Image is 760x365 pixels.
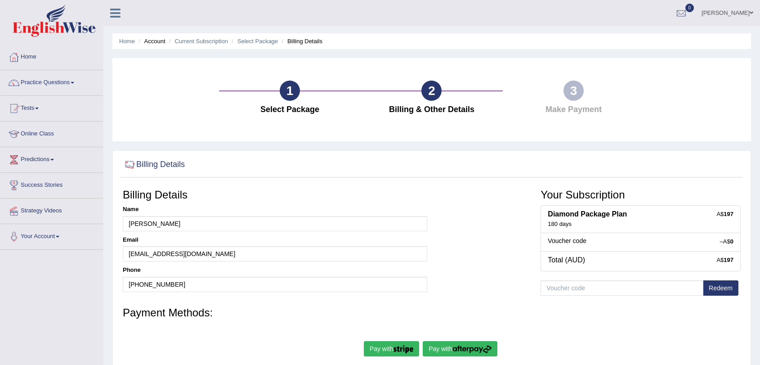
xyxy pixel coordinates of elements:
h2: Billing Details [123,158,185,171]
a: Success Stories [0,173,103,195]
div: A$ [716,210,733,218]
h4: Total (AUD) [548,256,733,264]
a: Tests [0,96,103,118]
span: 0 [685,4,694,12]
strong: 197 [724,211,733,217]
button: Pay with [364,341,419,356]
button: Redeem [703,280,738,296]
b: Diamond Package Plan [548,210,627,218]
a: Home [119,38,135,45]
div: 3 [563,81,584,101]
strong: 0 [730,238,733,245]
div: 2 [421,81,442,101]
div: –A$ [720,238,733,246]
h3: Payment Methods: [123,307,741,319]
a: Select Package [237,38,278,45]
label: Phone [123,266,141,274]
a: Online Class [0,122,103,144]
a: Your Account [0,224,103,247]
button: Pay with [423,341,497,356]
input: Voucher code [541,280,703,296]
h5: Voucher code [548,238,733,244]
h4: Make Payment [507,105,640,114]
strong: 197 [724,257,733,263]
div: 180 days [548,221,733,228]
h4: Billing & Other Details [365,105,498,114]
a: Strategy Videos [0,198,103,221]
h4: Select Package [224,105,357,114]
li: Account [136,37,165,45]
h3: Your Subscription [541,189,741,201]
li: Billing Details [280,37,322,45]
a: Home [0,45,103,67]
label: Email [123,236,139,244]
a: Practice Questions [0,70,103,93]
a: Current Subscription [174,38,228,45]
h3: Billing Details [123,189,427,201]
div: 1 [280,81,300,101]
div: A$ [716,256,733,264]
label: Name [123,205,139,213]
a: Predictions [0,147,103,170]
